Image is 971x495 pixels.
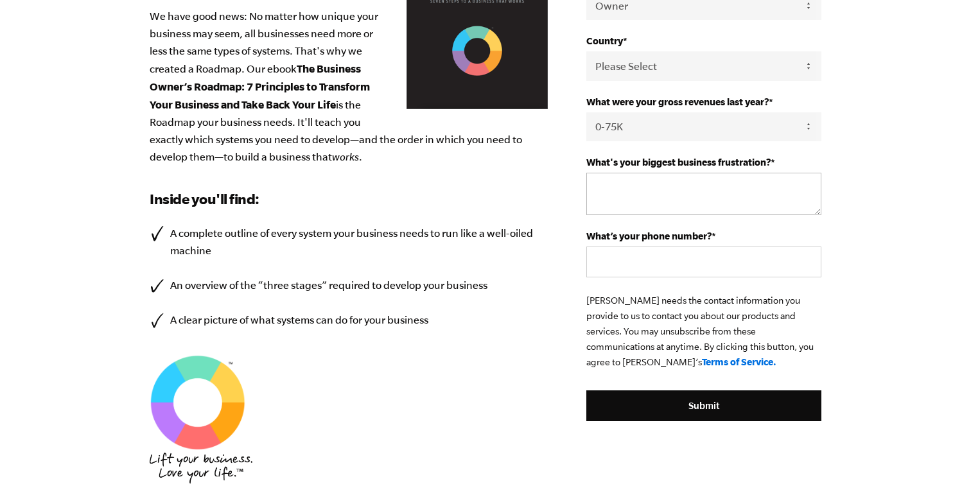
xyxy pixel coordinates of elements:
span: What were your gross revenues last year? [586,96,769,107]
p: [PERSON_NAME] needs the contact information you provide to us to contact you about our products a... [586,293,821,370]
em: works [332,151,359,162]
a: Terms of Service. [702,356,776,367]
li: An overview of the “three stages” required to develop your business [150,277,548,294]
input: Submit [586,390,821,421]
li: A clear picture of what systems can do for your business [150,311,548,329]
span: What’s your phone number? [586,230,712,241]
iframe: Chat Widget [685,403,971,495]
h3: Inside you'll find: [150,189,548,209]
span: Country [586,35,623,46]
li: A complete outline of every system your business needs to run like a well-oiled machine [150,225,548,259]
img: EMyth_Logo_BP_Hand Font_Tagline_Stacked-Medium [150,453,252,483]
b: The Business Owner’s Roadmap: 7 Principles to Transform Your Business and Take Back Your Life [150,62,370,110]
img: EMyth SES TM Graphic [150,354,246,451]
span: What's your biggest business frustration? [586,157,771,168]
